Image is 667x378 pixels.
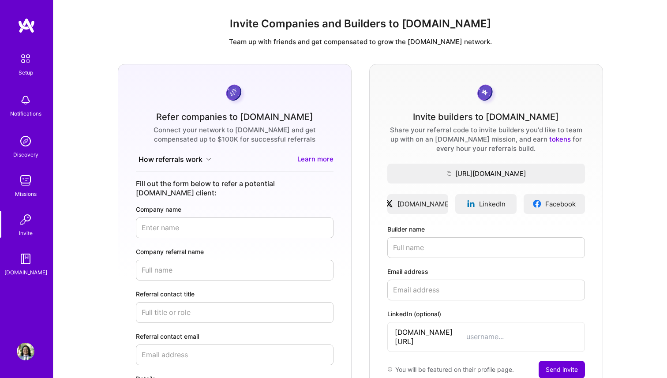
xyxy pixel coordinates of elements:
[549,135,571,143] a: tokens
[136,125,333,144] div: Connect your network to [DOMAIN_NAME] and get compensated up to $100K for successful referrals
[524,194,585,214] a: Facebook
[395,328,466,346] span: [DOMAIN_NAME][URL]
[223,82,246,105] img: purpleCoin
[387,194,449,214] a: [DOMAIN_NAME]
[466,199,476,208] img: linkedinLogo
[156,112,313,122] div: Refer companies to [DOMAIN_NAME]
[387,225,585,234] label: Builder name
[18,18,35,34] img: logo
[474,82,498,105] img: grayCoin
[136,260,333,281] input: Full name
[136,289,333,299] label: Referral contact title
[136,302,333,323] input: Full title or role
[13,150,38,159] div: Discovery
[397,199,451,209] span: [DOMAIN_NAME]
[16,49,35,68] img: setup
[136,179,333,198] div: Fill out the form below to refer a potential [DOMAIN_NAME] client:
[385,199,394,208] img: xLogo
[136,217,333,238] input: Enter name
[387,280,585,300] input: Email address
[297,154,333,165] a: Learn more
[17,172,34,189] img: teamwork
[387,169,585,178] span: [URL][DOMAIN_NAME]
[387,237,585,258] input: Full name
[532,199,542,208] img: facebookLogo
[4,268,47,277] div: [DOMAIN_NAME]
[17,343,34,360] img: User Avatar
[387,267,585,276] label: Email address
[387,164,585,183] button: [URL][DOMAIN_NAME]
[387,309,585,318] label: LinkedIn (optional)
[136,332,333,341] label: Referral contact email
[19,228,33,238] div: Invite
[60,18,660,30] h1: Invite Companies and Builders to [DOMAIN_NAME]
[15,343,37,360] a: User Avatar
[17,211,34,228] img: Invite
[387,125,585,153] div: Share your referral code to invite builders you'd like to team up with on an [DOMAIN_NAME] missio...
[545,199,576,209] span: Facebook
[466,332,577,341] input: username...
[455,194,517,214] a: LinkedIn
[19,68,33,77] div: Setup
[136,344,333,365] input: Email address
[60,37,660,46] p: Team up with friends and get compensated to grow the [DOMAIN_NAME] network.
[17,132,34,150] img: discovery
[136,205,333,214] label: Company name
[15,189,37,198] div: Missions
[136,247,333,256] label: Company referral name
[479,199,506,209] span: LinkedIn
[413,112,559,122] div: Invite builders to [DOMAIN_NAME]
[17,91,34,109] img: bell
[136,154,214,165] button: How referrals work
[10,109,41,118] div: Notifications
[17,250,34,268] img: guide book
